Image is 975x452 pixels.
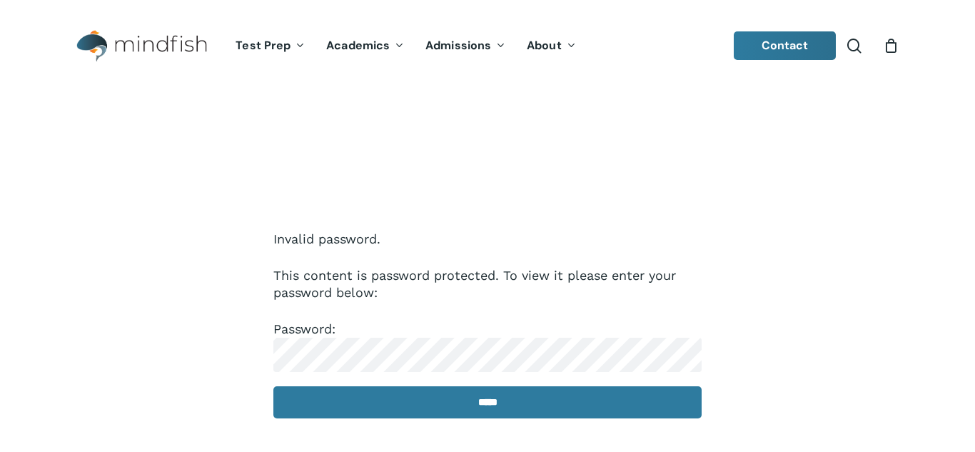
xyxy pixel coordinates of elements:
[236,38,291,53] span: Test Prep
[425,38,491,53] span: Admissions
[326,38,390,53] span: Academics
[57,19,918,73] header: Main Menu
[225,19,586,73] nav: Main Menu
[273,231,702,267] p: Invalid password.
[734,31,837,60] a: Contact
[762,38,809,53] span: Contact
[273,321,702,361] label: Password:
[315,40,415,52] a: Academics
[273,267,702,321] p: This content is password protected. To view it please enter your password below:
[225,40,315,52] a: Test Prep
[415,40,516,52] a: Admissions
[527,38,562,53] span: About
[516,40,587,52] a: About
[273,338,702,372] input: Password:
[883,38,899,54] a: Cart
